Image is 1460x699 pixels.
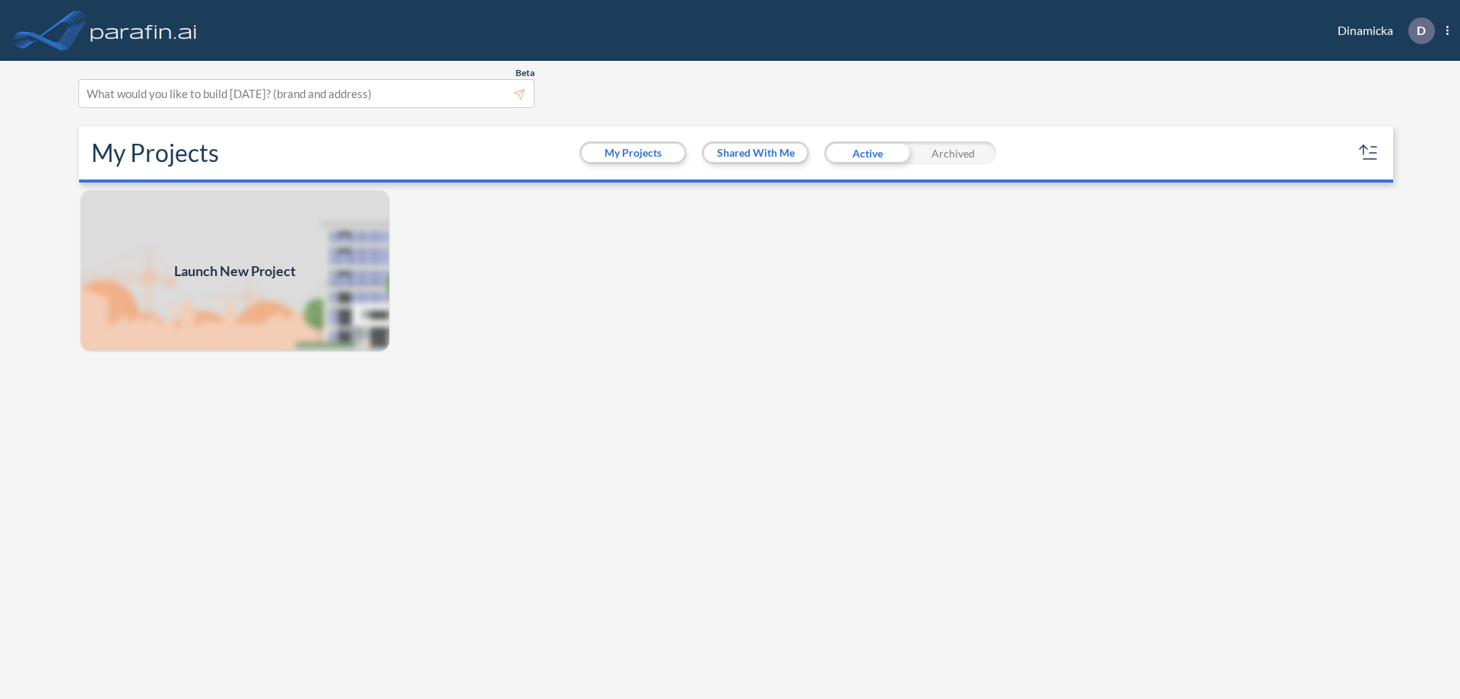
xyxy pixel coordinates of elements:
[1315,17,1449,44] div: Dinamicka
[824,141,910,164] div: Active
[704,144,807,162] button: Shared With Me
[516,67,535,79] span: Beta
[1357,141,1381,165] button: sort
[91,138,219,167] h2: My Projects
[582,144,684,162] button: My Projects
[910,141,996,164] div: Archived
[79,189,391,353] img: add
[174,261,296,281] span: Launch New Project
[79,189,391,353] a: Launch New Project
[1417,24,1426,37] p: D
[87,15,200,46] img: logo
